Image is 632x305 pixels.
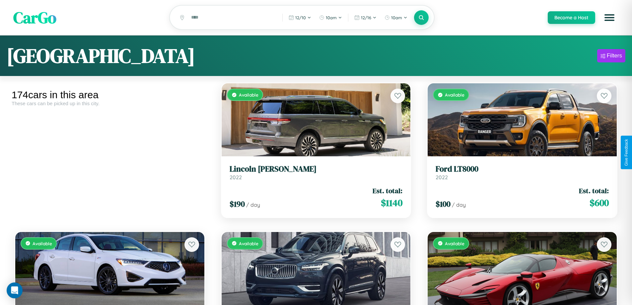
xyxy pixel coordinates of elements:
h1: [GEOGRAPHIC_DATA] [7,42,195,69]
span: / day [246,201,260,208]
button: Become a Host [548,11,595,24]
button: 12/16 [351,12,380,23]
span: $ 100 [436,198,451,209]
span: Available [239,241,258,246]
span: 12 / 16 [361,15,371,20]
button: 10am [316,12,345,23]
h3: Lincoln [PERSON_NAME] [230,164,403,174]
div: Give Feedback [624,139,629,166]
button: 12/10 [285,12,315,23]
h3: Ford LT8000 [436,164,609,174]
span: Est. total: [579,186,609,195]
div: Open Intercom Messenger [7,282,23,298]
span: 10am [326,15,337,20]
span: 12 / 10 [295,15,306,20]
button: Open menu [600,8,619,27]
button: 10am [381,12,411,23]
span: 10am [391,15,402,20]
div: These cars can be picked up in this city. [12,101,208,106]
a: Ford LT80002022 [436,164,609,181]
span: Available [445,241,464,246]
div: Filters [607,52,622,59]
a: Lincoln [PERSON_NAME]2022 [230,164,403,181]
span: Est. total: [373,186,402,195]
span: Available [239,92,258,98]
div: 174 cars in this area [12,89,208,101]
span: CarGo [13,7,56,29]
span: $ 190 [230,198,245,209]
span: Available [33,241,52,246]
span: $ 600 [590,196,609,209]
span: 2022 [230,174,242,181]
span: Available [445,92,464,98]
button: Filters [597,49,625,62]
span: / day [452,201,466,208]
span: $ 1140 [381,196,402,209]
span: 2022 [436,174,448,181]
